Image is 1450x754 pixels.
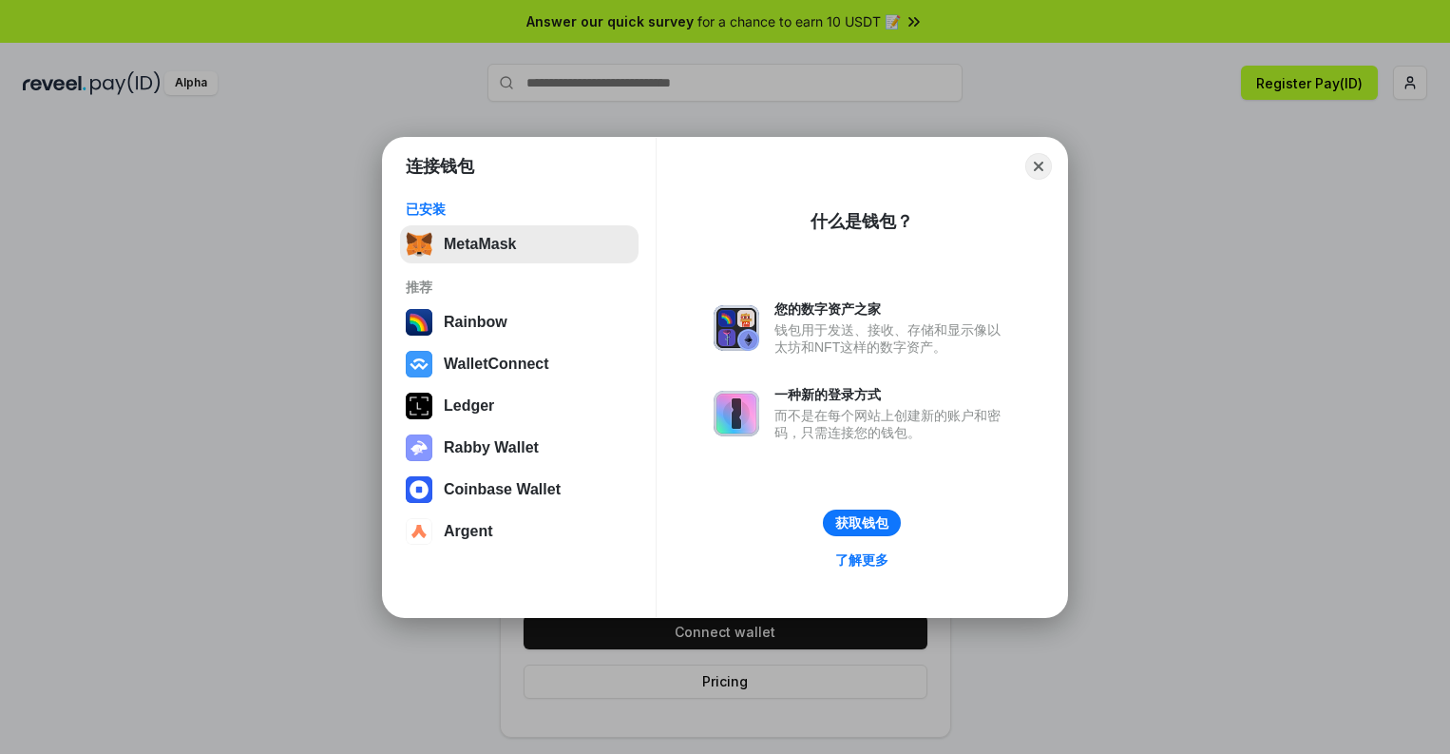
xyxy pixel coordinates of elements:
div: 而不是在每个网站上创建新的账户和密码，只需连接您的钱包。 [774,407,1010,441]
button: 获取钱包 [823,510,901,536]
button: Close [1025,153,1052,180]
div: 了解更多 [835,551,888,569]
div: Ledger [444,397,494,415]
img: svg+xml,%3Csvg%20width%3D%2228%22%20height%3D%2228%22%20viewBox%3D%220%200%2028%2028%22%20fill%3D... [406,476,432,503]
button: Coinbase Wallet [400,471,639,509]
img: svg+xml,%3Csvg%20xmlns%3D%22http%3A%2F%2Fwww.w3.org%2F2000%2Fsvg%22%20fill%3D%22none%22%20viewBox... [714,305,759,351]
div: 获取钱包 [835,514,888,532]
div: Coinbase Wallet [444,481,561,498]
div: 已安装 [406,201,633,218]
button: MetaMask [400,225,639,263]
img: svg+xml,%3Csvg%20fill%3D%22none%22%20height%3D%2233%22%20viewBox%3D%220%200%2035%2033%22%20width%... [406,231,432,258]
button: WalletConnect [400,345,639,383]
h1: 连接钱包 [406,155,474,178]
div: 钱包用于发送、接收、存储和显示像以太坊和NFT这样的数字资产。 [774,321,1010,356]
div: WalletConnect [444,356,549,373]
a: 了解更多 [824,548,900,572]
div: 什么是钱包？ [811,210,913,233]
div: Rabby Wallet [444,439,539,456]
button: Ledger [400,387,639,425]
img: svg+xml,%3Csvg%20width%3D%2228%22%20height%3D%2228%22%20viewBox%3D%220%200%2028%2028%22%20fill%3D... [406,351,432,377]
div: MetaMask [444,236,516,253]
div: Argent [444,523,493,540]
img: svg+xml,%3Csvg%20width%3D%2228%22%20height%3D%2228%22%20viewBox%3D%220%200%2028%2028%22%20fill%3D... [406,518,432,545]
div: 您的数字资产之家 [774,300,1010,318]
img: svg+xml,%3Csvg%20xmlns%3D%22http%3A%2F%2Fwww.w3.org%2F2000%2Fsvg%22%20fill%3D%22none%22%20viewBox... [406,435,432,461]
button: Argent [400,512,639,551]
div: 推荐 [406,279,633,296]
div: Rainbow [444,314,507,331]
img: svg+xml,%3Csvg%20xmlns%3D%22http%3A%2F%2Fwww.w3.org%2F2000%2Fsvg%22%20width%3D%2228%22%20height%3... [406,393,432,419]
div: 一种新的登录方式 [774,386,1010,403]
img: svg+xml,%3Csvg%20width%3D%22120%22%20height%3D%22120%22%20viewBox%3D%220%200%20120%20120%22%20fil... [406,309,432,336]
button: Rainbow [400,303,639,341]
img: svg+xml,%3Csvg%20xmlns%3D%22http%3A%2F%2Fwww.w3.org%2F2000%2Fsvg%22%20fill%3D%22none%22%20viewBox... [714,391,759,436]
button: Rabby Wallet [400,429,639,467]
